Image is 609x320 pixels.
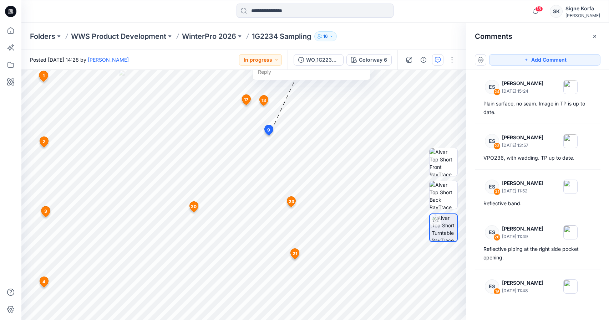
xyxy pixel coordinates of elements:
img: Alvar Top Short Front RayTrace [430,148,457,176]
div: ES [485,180,499,194]
button: WO_1G2234-3D-1 [294,54,344,66]
div: WO_1G2234-3D-1 [306,56,339,64]
p: [PERSON_NAME] [502,133,543,142]
span: 21 [293,251,297,257]
div: ES [485,279,499,294]
p: [PERSON_NAME] [502,79,543,88]
span: 13 [262,97,266,104]
div: Plain surface, no seam. Image in TP is up to date. [483,99,592,117]
div: 21 [493,188,501,195]
button: Add Comment [489,54,600,66]
span: 2 [42,139,45,145]
p: [DATE] 11:48 [502,287,543,294]
span: 4 [42,279,45,285]
span: 18 [535,6,543,12]
p: [DATE] 11:49 [502,233,543,240]
div: [PERSON_NAME] [565,13,600,18]
span: Posted [DATE] 14:28 by [30,56,129,63]
button: 16 [314,31,337,41]
p: [PERSON_NAME] [502,279,543,287]
p: [PERSON_NAME] [502,179,543,187]
span: 9 [267,127,270,133]
div: Reply [253,64,370,80]
div: Reflective piping at the right side pocket opening. [483,245,592,262]
img: Alvar Top Short Back RayTrace [430,181,457,209]
button: Colorway 6 [346,54,392,66]
p: [DATE] 15:24 [502,88,543,95]
div: Signe Korfa [565,4,600,13]
a: Folders [30,31,55,41]
div: VPO236, with wadding. TP up to date. [483,154,592,162]
p: 1G2234 Sampling [252,31,311,41]
div: SK [550,5,563,18]
p: [DATE] 13:57 [502,142,543,149]
p: 16 [323,32,328,40]
p: [PERSON_NAME] [502,224,543,233]
div: 23 [493,143,501,150]
a: [PERSON_NAME] [88,57,129,63]
div: ES [485,225,499,239]
div: ES [485,134,499,148]
span: 1 [43,73,45,79]
p: [DATE] 11:52 [502,187,543,195]
span: 17 [244,97,248,103]
h2: Comments [475,32,512,41]
img: Alvar Top Short Turntable RayTrace [432,214,457,241]
div: Colorway 6 [359,56,387,64]
button: Details [418,54,429,66]
a: WWS Product Development [71,31,166,41]
span: 23 [289,198,294,205]
div: 19 [493,288,501,295]
div: ES [485,80,499,94]
div: Reflective band. [483,199,592,208]
div: 20 [493,234,501,241]
div: 24 [493,88,501,96]
span: 20 [191,203,197,210]
span: 3 [44,208,47,215]
a: WinterPro 2026 [182,31,236,41]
